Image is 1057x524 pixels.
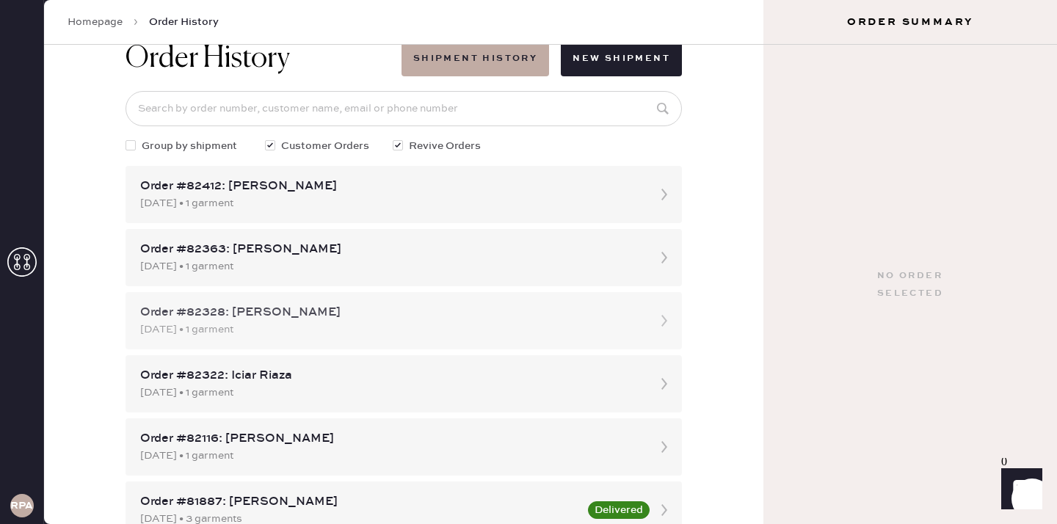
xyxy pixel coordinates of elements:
[149,15,219,29] span: Order History
[409,138,481,154] span: Revive Orders
[402,41,549,76] button: Shipment History
[140,493,579,511] div: Order #81887: [PERSON_NAME]
[126,91,682,126] input: Search by order number, customer name, email or phone number
[140,195,641,211] div: [DATE] • 1 garment
[140,367,641,385] div: Order #82322: Iciar Riaza
[126,41,290,76] h1: Order History
[140,385,641,401] div: [DATE] • 1 garment
[588,501,650,519] button: Delivered
[68,15,123,29] a: Homepage
[142,138,237,154] span: Group by shipment
[561,41,682,76] button: New Shipment
[140,241,641,258] div: Order #82363: [PERSON_NAME]
[140,258,641,274] div: [DATE] • 1 garment
[140,430,641,448] div: Order #82116: [PERSON_NAME]
[763,15,1057,29] h3: Order Summary
[877,267,943,302] div: No order selected
[987,458,1050,521] iframe: Front Chat
[140,321,641,338] div: [DATE] • 1 garment
[281,138,369,154] span: Customer Orders
[140,448,641,464] div: [DATE] • 1 garment
[10,501,33,511] h3: RPA
[140,304,641,321] div: Order #82328: [PERSON_NAME]
[140,178,641,195] div: Order #82412: [PERSON_NAME]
